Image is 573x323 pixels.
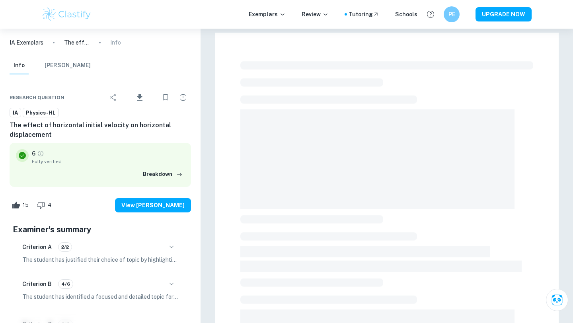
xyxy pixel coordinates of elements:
p: Exemplars [249,10,286,19]
div: Dislike [35,199,56,212]
span: Research question [10,94,64,101]
span: Fully verified [32,158,185,165]
div: Like [10,199,33,212]
span: IA [10,109,21,117]
a: IA [10,108,21,118]
button: Ask Clai [546,289,568,311]
p: The student has justified their choice of topic by highlighting their personal experience as a tr... [22,255,178,264]
a: Grade fully verified [37,150,44,157]
a: Physics-HL [23,108,59,118]
button: Breakdown [141,168,185,180]
span: 4 [43,201,56,209]
p: Review [302,10,329,19]
a: Schools [395,10,417,19]
span: 15 [18,201,33,209]
h6: The effect of horizontal initial velocity on horizontal displacement [10,121,191,140]
div: Download [123,87,156,108]
button: UPGRADE NOW [476,7,532,21]
button: View [PERSON_NAME] [115,198,191,212]
p: The student has identified a focused and detailed topic for investigation and has described a rel... [22,292,178,301]
a: Tutoring [349,10,379,19]
button: Info [10,57,29,74]
button: [PERSON_NAME] [45,57,91,74]
img: Clastify logo [41,6,92,22]
p: The effect of horizontal initial velocity on horizontal displacement [64,38,90,47]
div: Report issue [175,90,191,105]
div: Bookmark [158,90,173,105]
span: 4/6 [58,280,73,288]
button: PE [444,6,460,22]
div: Share [105,90,121,105]
p: 6 [32,149,35,158]
h6: Criterion B [22,280,52,288]
span: Physics-HL [23,109,58,117]
a: IA Exemplars [10,38,43,47]
button: Help and Feedback [424,8,437,21]
p: Info [110,38,121,47]
h6: Criterion A [22,243,52,251]
h6: PE [447,10,456,19]
span: 2/2 [58,243,72,251]
h5: Examiner's summary [13,224,188,235]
